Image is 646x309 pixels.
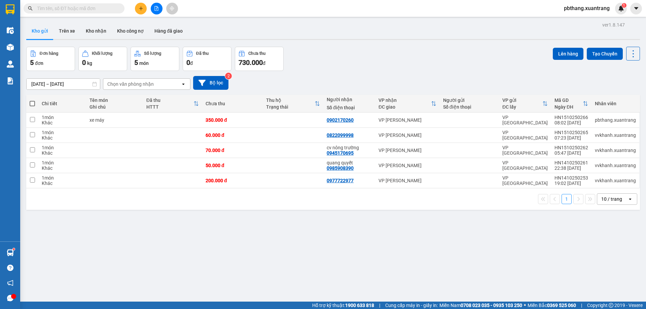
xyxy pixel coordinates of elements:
div: HN1410250253 [554,175,588,181]
div: 05:47 [DATE] [554,150,588,156]
span: đ [263,61,265,66]
sup: 1 [13,248,15,250]
span: caret-down [633,5,639,11]
div: vvkhanh.xuantrang [595,132,636,138]
div: 70.000 đ [206,148,259,153]
button: Trên xe [53,23,80,39]
div: VP gửi [502,98,542,103]
th: Toggle SortBy [263,95,323,113]
button: Lên hàng [553,48,583,60]
img: warehouse-icon [7,27,14,34]
div: VP [PERSON_NAME] [379,178,436,183]
div: Thu hộ [266,98,315,103]
div: VP [GEOGRAPHIC_DATA] [502,175,548,186]
div: Đã thu [146,98,193,103]
span: món [139,61,149,66]
div: Người gửi [443,98,496,103]
span: 1 [623,3,625,8]
div: VP [PERSON_NAME] [379,163,436,168]
span: Miền Bắc [528,302,576,309]
div: Tên món [89,98,139,103]
button: Kho gửi [26,23,53,39]
div: vvkhanh.xuantrang [595,178,636,183]
span: kg [87,61,92,66]
span: search [28,6,33,11]
div: vvkhanh.xuantrang [595,148,636,153]
button: Số lượng5món [131,47,179,71]
div: quang quyết [327,160,372,165]
button: Kho nhận [80,23,112,39]
div: HN1510250265 [554,130,588,135]
button: Tạo Chuyến [587,48,623,60]
div: vvkhanh.xuantrang [595,163,636,168]
div: Khối lượng [92,51,112,56]
input: Select a date range. [27,79,100,89]
div: Số điện thoại [443,104,496,110]
div: 07:23 [DATE] [554,135,588,141]
div: HN1510250266 [554,115,588,120]
div: pbthang.xuantrang [595,117,636,123]
div: Khác [42,120,83,125]
div: 1 món [42,130,83,135]
th: Toggle SortBy [375,95,440,113]
strong: 0708 023 035 - 0935 103 250 [461,303,522,308]
button: plus [135,3,147,14]
div: Số điện thoại [327,105,372,110]
span: 5 [134,59,138,67]
div: Chọn văn phòng nhận [107,81,154,87]
th: Toggle SortBy [499,95,551,113]
div: 1 món [42,175,83,181]
div: HN1410250261 [554,160,588,165]
div: cv nông trường [327,145,372,150]
span: 5 [30,59,34,67]
strong: 1900 633 818 [345,303,374,308]
span: | [581,302,582,309]
div: Đã thu [196,51,209,56]
button: 1 [562,194,572,204]
span: Miền Nam [439,302,522,309]
sup: 2 [225,73,232,79]
input: Tìm tên, số ĐT hoặc mã đơn [37,5,116,12]
div: Người nhận [327,97,372,102]
sup: 1 [622,3,626,8]
div: Khác [42,150,83,156]
div: VP [PERSON_NAME] [379,117,436,123]
span: 730.000 [239,59,263,67]
img: solution-icon [7,77,14,84]
span: plus [139,6,143,11]
button: Đã thu0đ [183,47,231,71]
div: Ngày ĐH [554,104,583,110]
button: Bộ lọc [193,76,228,90]
svg: open [181,81,186,87]
span: 0 [82,59,86,67]
span: pbthang.xuantrang [559,4,615,12]
div: Ghi chú [89,104,139,110]
div: 1 món [42,145,83,150]
div: 1 món [42,160,83,165]
span: message [7,295,13,301]
div: 0902170260 [327,117,354,123]
div: ver 1.8.147 [602,21,625,29]
button: Khối lượng0kg [78,47,127,71]
div: VP nhận [379,98,431,103]
div: ĐC lấy [502,104,542,110]
span: aim [170,6,174,11]
div: VP [PERSON_NAME] [379,132,436,138]
div: xe máy [89,117,139,123]
div: Chưa thu [206,101,259,106]
div: Trạng thái [266,104,315,110]
button: Đơn hàng5đơn [26,47,75,71]
div: 0985908390 [327,165,354,171]
div: 200.000 đ [206,178,259,183]
img: warehouse-icon [7,61,14,68]
button: Chưa thu730.000đ [235,47,284,71]
div: HTTT [146,104,193,110]
span: Cung cấp máy in - giấy in: [385,302,438,309]
div: Mã GD [554,98,583,103]
span: 0 [186,59,190,67]
div: Nhân viên [595,101,636,106]
div: 350.000 đ [206,117,259,123]
span: Hỗ trợ kỹ thuật: [312,302,374,309]
div: VP [GEOGRAPHIC_DATA] [502,130,548,141]
span: file-add [154,6,159,11]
